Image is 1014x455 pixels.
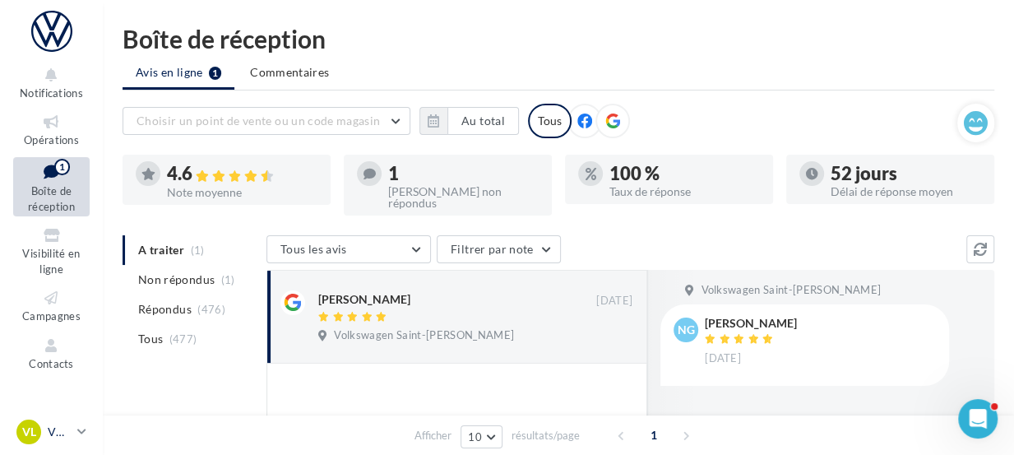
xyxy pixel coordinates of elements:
[831,165,981,183] div: 52 jours
[280,242,347,256] span: Tous les avis
[54,159,70,175] div: 1
[137,114,380,128] span: Choisir un point de vente ou un code magasin
[22,247,80,276] span: Visibilité en ligne
[414,428,451,443] span: Afficher
[641,422,667,448] span: 1
[678,322,695,338] span: NG
[334,328,514,343] span: Volkswagen Saint-[PERSON_NAME]
[221,273,235,286] span: (1)
[388,186,539,209] div: [PERSON_NAME] non répondus
[705,318,797,329] div: [PERSON_NAME]
[13,63,90,103] button: Notifications
[22,309,81,323] span: Campagnes
[24,133,79,146] span: Opérations
[167,165,317,183] div: 4.6
[138,301,192,318] span: Répondus
[197,303,225,316] span: (476)
[528,104,572,138] div: Tous
[138,272,215,288] span: Non répondus
[609,186,760,197] div: Taux de réponse
[20,86,83,100] span: Notifications
[29,357,74,370] span: Contacts
[512,428,580,443] span: résultats/page
[419,107,519,135] button: Au total
[138,331,163,347] span: Tous
[437,235,561,263] button: Filtrer par note
[13,286,90,326] a: Campagnes
[123,26,994,51] div: Boîte de réception
[13,157,90,217] a: Boîte de réception1
[831,186,981,197] div: Délai de réponse moyen
[13,333,90,374] a: Contacts
[13,223,90,279] a: Visibilité en ligne
[169,332,197,346] span: (477)
[596,294,632,309] span: [DATE]
[461,425,502,448] button: 10
[123,107,410,135] button: Choisir un point de vente ou un code magasin
[447,107,519,135] button: Au total
[705,351,741,366] span: [DATE]
[250,64,329,81] span: Commentaires
[28,184,75,213] span: Boîte de réception
[958,399,998,439] iframe: Intercom live chat
[468,430,482,443] span: 10
[609,165,760,183] div: 100 %
[167,187,317,198] div: Note moyenne
[266,235,431,263] button: Tous les avis
[388,165,539,183] div: 1
[318,291,410,308] div: [PERSON_NAME]
[22,424,36,440] span: VL
[13,109,90,150] a: Opérations
[48,424,71,440] p: VW LAON
[13,416,90,448] a: VL VW LAON
[701,283,881,298] span: Volkswagen Saint-[PERSON_NAME]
